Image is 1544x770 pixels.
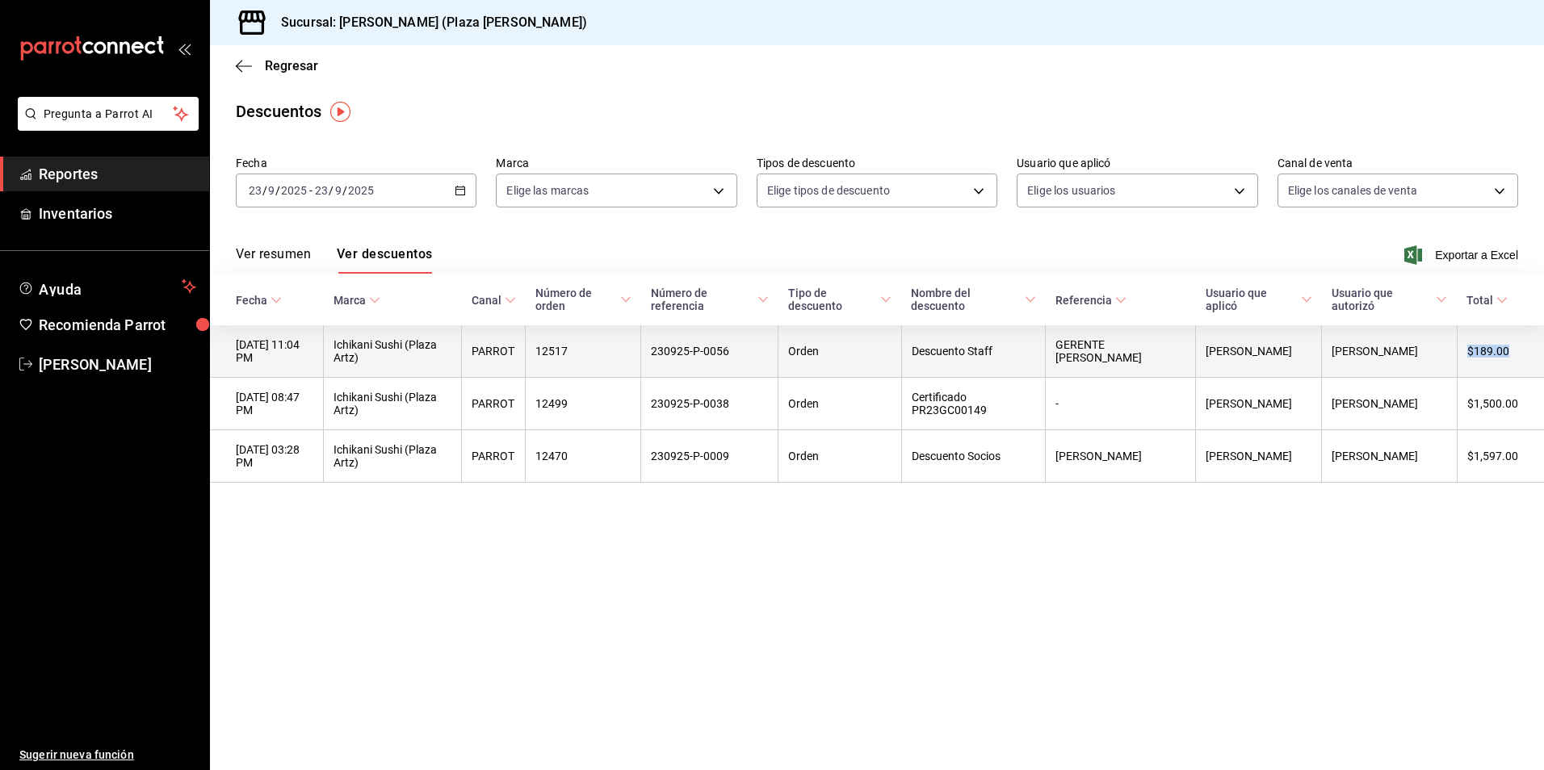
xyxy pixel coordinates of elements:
span: Regresar [265,58,318,73]
button: Ver resumen [236,246,311,274]
th: 230925-P-0056 [641,325,778,378]
span: Número de referencia [651,287,769,312]
span: Sugerir nueva función [19,747,196,764]
div: Descuentos [236,99,321,123]
span: Nombre del descuento [911,287,1035,312]
button: Pregunta a Parrot AI [18,97,199,131]
span: Marca [334,294,380,307]
span: Elige las marcas [506,182,589,199]
button: Regresar [236,58,318,73]
span: Elige los canales de venta [1288,182,1417,199]
span: Referencia [1055,294,1127,307]
span: / [262,184,267,197]
span: Usuario que aplicó [1206,287,1312,312]
a: Pregunta a Parrot AI [11,117,199,134]
th: 230925-P-0038 [641,378,778,430]
span: Elige tipos de descuento [767,182,890,199]
span: [PERSON_NAME] [39,354,196,375]
th: [PERSON_NAME] [1196,430,1322,483]
span: Fecha [236,294,282,307]
th: Orden [778,430,901,483]
th: Certificado PR23GC00149 [901,378,1045,430]
div: navigation tabs [236,246,432,274]
th: 12517 [526,325,641,378]
h3: Sucursal: [PERSON_NAME] (Plaza [PERSON_NAME]) [268,13,587,32]
th: Descuento Staff [901,325,1045,378]
label: Tipos de descuento [757,157,997,169]
th: $189.00 [1457,325,1544,378]
span: - [309,184,313,197]
th: Orden [778,325,901,378]
span: Ayuda [39,277,175,296]
input: -- [334,184,342,197]
th: PARROT [462,430,526,483]
th: [DATE] 03:28 PM [210,430,324,483]
th: [PERSON_NAME] [1046,430,1196,483]
th: Descuento Socios [901,430,1045,483]
th: [PERSON_NAME] [1196,378,1322,430]
span: Recomienda Parrot [39,314,196,336]
button: Exportar a Excel [1408,245,1518,265]
input: -- [248,184,262,197]
th: PARROT [462,325,526,378]
span: Pregunta a Parrot AI [44,106,174,123]
th: - [1046,378,1196,430]
input: -- [267,184,275,197]
th: [PERSON_NAME] [1196,325,1322,378]
th: Ichikani Sushi (Plaza Artz) [324,378,462,430]
label: Fecha [236,157,476,169]
input: -- [314,184,329,197]
th: [PERSON_NAME] [1322,325,1458,378]
span: / [342,184,347,197]
th: 12499 [526,378,641,430]
span: / [275,184,280,197]
span: Usuario que autorizó [1332,287,1448,312]
span: Inventarios [39,203,196,224]
th: Orden [778,378,901,430]
span: Tipo de descuento [788,287,892,312]
span: Elige los usuarios [1027,182,1115,199]
img: Tooltip marker [330,102,350,122]
button: Ver descuentos [337,246,432,274]
th: [PERSON_NAME] [1322,378,1458,430]
th: $1,597.00 [1457,430,1544,483]
th: [DATE] 08:47 PM [210,378,324,430]
span: Número de orden [535,287,631,312]
input: ---- [280,184,308,197]
span: Canal [472,294,516,307]
label: Marca [496,157,736,169]
button: open_drawer_menu [178,42,191,55]
span: Reportes [39,163,196,185]
th: Ichikani Sushi (Plaza Artz) [324,430,462,483]
th: PARROT [462,378,526,430]
th: Ichikani Sushi (Plaza Artz) [324,325,462,378]
th: [PERSON_NAME] [1322,430,1458,483]
label: Usuario que aplicó [1017,157,1257,169]
th: $1,500.00 [1457,378,1544,430]
label: Canal de venta [1278,157,1518,169]
th: [DATE] 11:04 PM [210,325,324,378]
input: ---- [347,184,375,197]
th: 12470 [526,430,641,483]
th: GERENTE [PERSON_NAME] [1046,325,1196,378]
span: / [329,184,334,197]
th: 230925-P-0009 [641,430,778,483]
span: Total [1466,294,1508,307]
